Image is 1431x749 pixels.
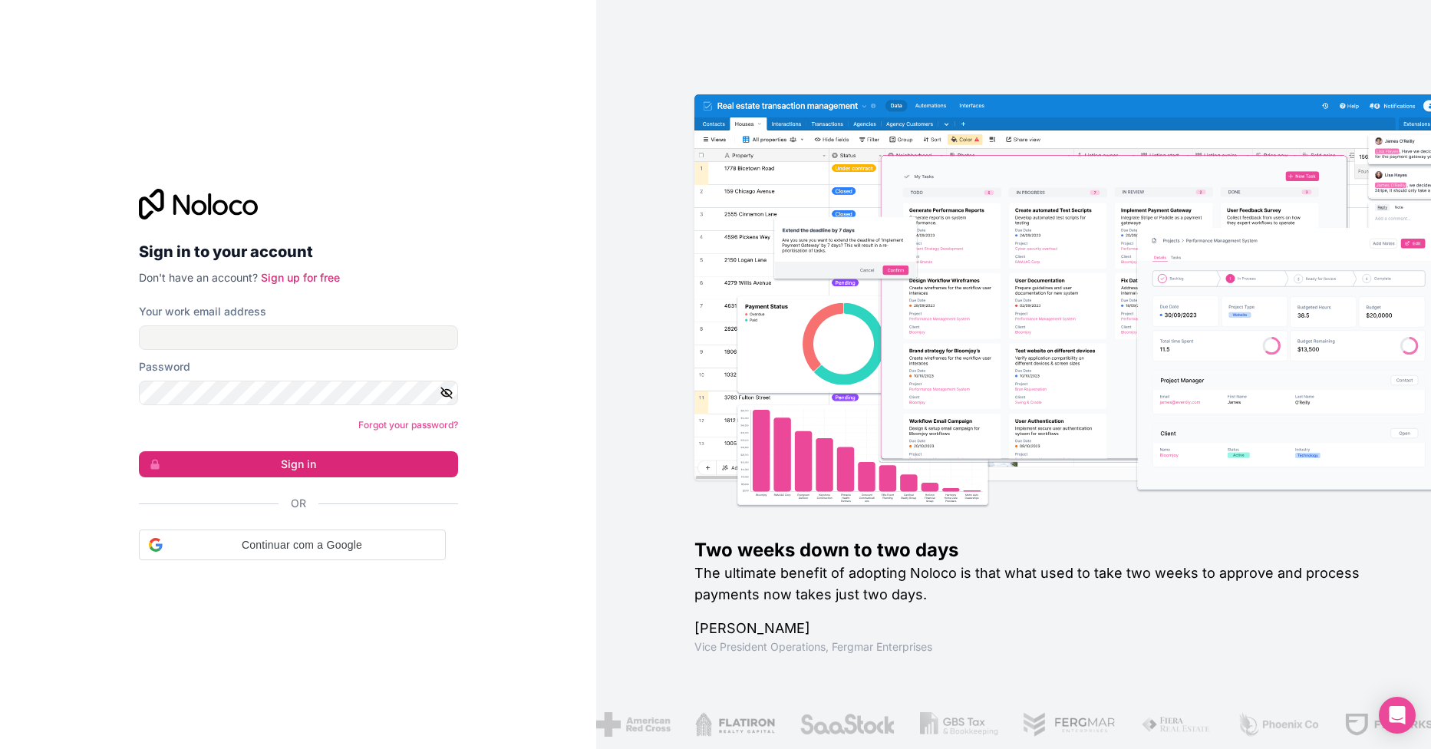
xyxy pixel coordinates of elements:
img: /assets/american-red-cross-BAupjrZR.png [595,712,670,737]
h1: Two weeks down to two days [694,538,1382,563]
div: Open Intercom Messenger [1379,697,1416,734]
img: /assets/flatiron-C8eUkumj.png [694,712,774,737]
button: Sign in [139,451,458,477]
h2: The ultimate benefit of adopting Noloco is that what used to take two weeks to approve and proces... [694,563,1382,605]
div: Continuar com a Google [139,530,446,560]
a: Sign up for free [261,271,340,284]
span: Continuar com a Google [169,537,436,553]
span: Or [291,496,306,511]
img: /assets/phoenix-BREaitsQ.png [1236,712,1319,737]
h1: Vice President Operations , Fergmar Enterprises [694,639,1382,655]
img: /assets/gbstax-C-GtDUiK.png [919,712,997,737]
input: Password [139,381,458,405]
input: Email address [139,325,458,350]
a: Forgot your password? [358,419,458,431]
span: Don't have an account? [139,271,258,284]
img: /assets/saastock-C6Zbiodz.png [799,712,895,737]
label: Your work email address [139,304,266,319]
img: /assets/fergmar-CudnrXN5.png [1022,712,1116,737]
h2: Sign in to your account [139,238,458,266]
label: Password [139,359,190,374]
h1: [PERSON_NAME] [694,618,1382,639]
img: /assets/fiera-fwj2N5v4.png [1140,712,1212,737]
